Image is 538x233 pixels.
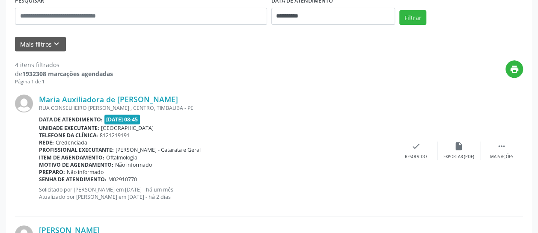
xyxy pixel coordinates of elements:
[106,154,137,161] span: Oftalmologia
[15,78,113,86] div: Página 1 de 1
[39,124,99,132] b: Unidade executante:
[116,146,201,153] span: [PERSON_NAME] - Catarata e Geral
[39,104,395,112] div: RUA CONSELHEIRO [PERSON_NAME] , CENTRO, TIMBAUBA - PE
[39,132,98,139] b: Telefone da clínica:
[15,69,113,78] div: de
[443,154,474,160] div: Exportar (PDF)
[39,161,113,168] b: Motivo de agendamento:
[101,124,154,132] span: [GEOGRAPHIC_DATA]
[39,94,178,104] a: Maria Auxiliadora de [PERSON_NAME]
[510,65,519,74] i: print
[115,161,152,168] span: Não informado
[22,70,113,78] strong: 1932308 marcações agendadas
[39,116,103,123] b: Data de atendimento:
[15,94,33,112] img: img
[56,139,87,146] span: Credenciada
[497,142,506,151] i: 
[405,154,427,160] div: Resolvido
[100,132,130,139] span: 8121219191
[39,186,395,201] p: Solicitado por [PERSON_NAME] em [DATE] - há um mês Atualizado por [PERSON_NAME] em [DATE] - há 2 ...
[67,168,104,176] span: Não informado
[411,142,421,151] i: check
[39,176,107,183] b: Senha de atendimento:
[52,39,61,49] i: keyboard_arrow_down
[39,168,65,176] b: Preparo:
[108,176,137,183] span: M02910770
[505,60,523,78] button: print
[104,115,140,124] span: [DATE] 08:45
[490,154,513,160] div: Mais ações
[15,37,66,52] button: Mais filtroskeyboard_arrow_down
[39,146,114,153] b: Profissional executante:
[399,10,426,25] button: Filtrar
[39,154,104,161] b: Item de agendamento:
[454,142,464,151] i: insert_drive_file
[39,139,54,146] b: Rede:
[15,60,113,69] div: 4 itens filtrados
